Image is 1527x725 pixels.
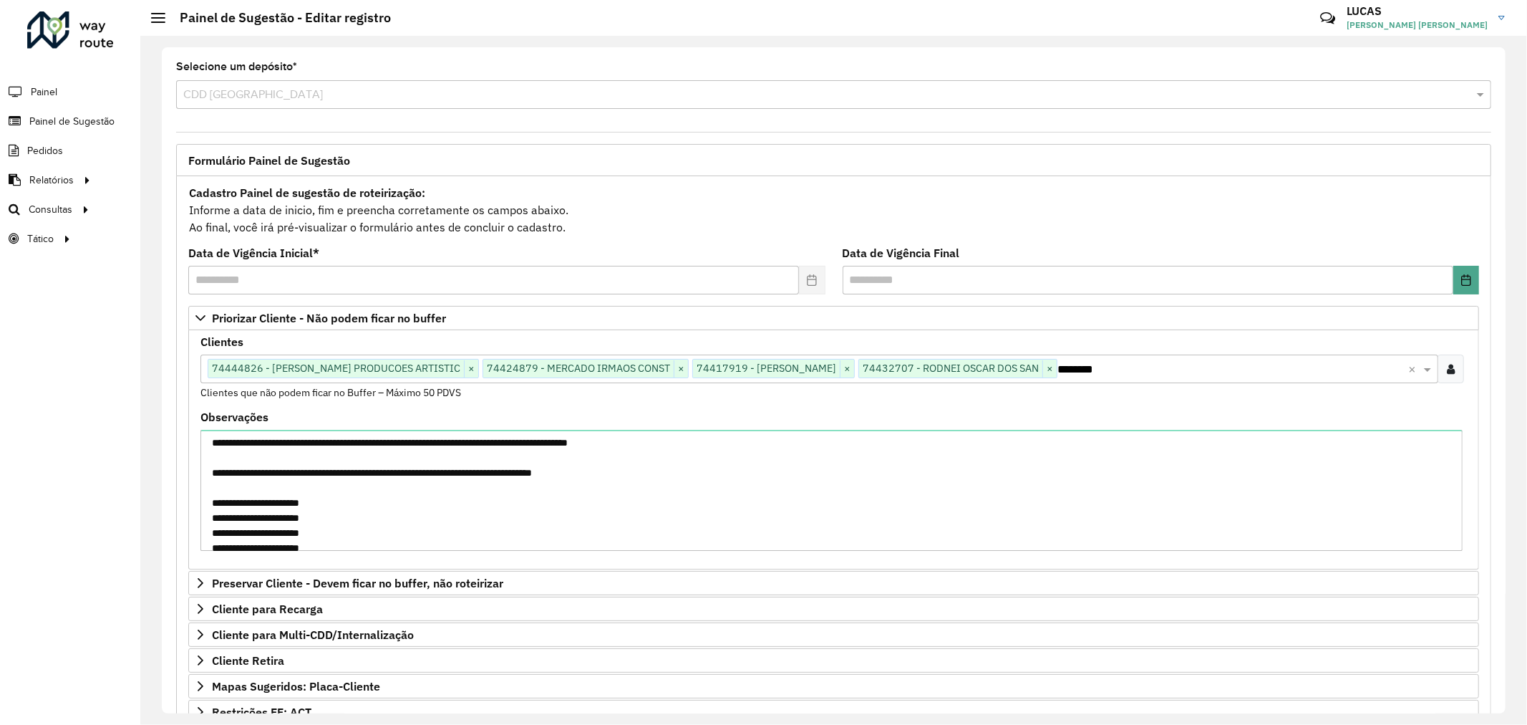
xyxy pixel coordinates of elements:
[29,202,72,217] span: Consultas
[188,306,1479,330] a: Priorizar Cliente - Não podem ficar no buffer
[188,571,1479,595] a: Preservar Cliente - Devem ficar no buffer, não roteirizar
[1453,266,1479,294] button: Choose Date
[188,623,1479,647] a: Cliente para Multi-CDD/Internalização
[212,706,311,718] span: Restrições FF: ACT
[176,58,297,75] label: Selecione um depósito
[1042,360,1057,378] span: ×
[212,681,380,692] span: Mapas Sugeridos: Placa-Cliente
[1312,3,1343,34] a: Contato Rápido
[189,186,425,200] strong: Cadastro Painel de sugestão de roteirização:
[212,655,284,666] span: Cliente Retira
[483,360,674,377] span: 74424879 - MERCADO IRMAOS CONST
[674,360,688,378] span: ×
[200,386,461,399] small: Clientes que não podem ficar no Buffer – Máximo 50 PDVS
[208,360,464,377] span: 74444826 - [PERSON_NAME] PRODUCOES ARTISTIC
[464,360,478,378] span: ×
[212,312,446,324] span: Priorizar Cliente - Não podem ficar no buffer
[31,85,57,100] span: Painel
[843,244,960,261] label: Data de Vigência Final
[188,648,1479,673] a: Cliente Retira
[1347,4,1488,18] h3: LUCAS
[188,330,1479,570] div: Priorizar Cliente - Não podem ficar no buffer
[1347,19,1488,32] span: [PERSON_NAME] [PERSON_NAME]
[188,183,1479,236] div: Informe a data de inicio, fim e preencha corretamente os campos abaixo. Ao final, você irá pré-vi...
[693,360,840,377] span: 74417919 - [PERSON_NAME]
[200,333,243,350] label: Clientes
[212,577,503,589] span: Preservar Cliente - Devem ficar no buffer, não roteirizar
[29,114,115,129] span: Painel de Sugestão
[188,155,350,166] span: Formulário Painel de Sugestão
[188,244,319,261] label: Data de Vigência Inicial
[188,700,1479,724] a: Restrições FF: ACT
[212,629,414,640] span: Cliente para Multi-CDD/Internalização
[212,603,323,615] span: Cliente para Recarga
[840,360,854,378] span: ×
[188,597,1479,621] a: Cliente para Recarga
[200,408,268,426] label: Observações
[188,674,1479,698] a: Mapas Sugeridos: Placa-Cliente
[165,10,391,26] h2: Painel de Sugestão - Editar registro
[29,173,74,188] span: Relatórios
[859,360,1042,377] span: 74432707 - RODNEI OSCAR DOS SAN
[27,143,63,158] span: Pedidos
[27,231,54,246] span: Tático
[1408,360,1420,378] span: Clear all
